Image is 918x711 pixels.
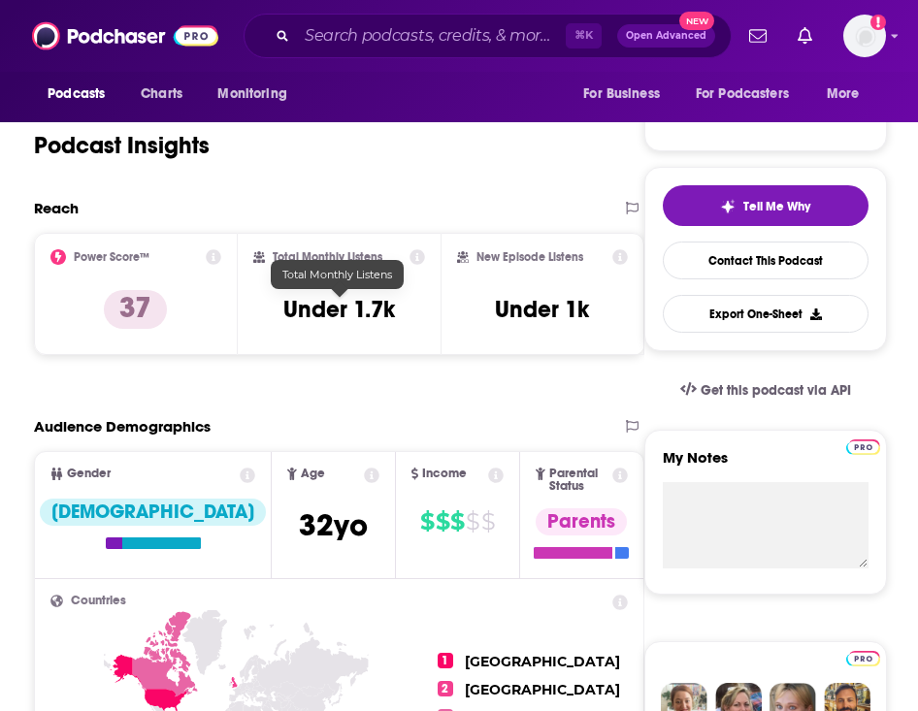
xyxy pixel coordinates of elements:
div: Parents [536,508,627,535]
span: Gender [67,468,111,480]
span: 1 [438,653,453,668]
span: Parental Status [549,468,609,493]
img: Podchaser Pro [846,439,880,455]
button: open menu [204,76,311,113]
span: [GEOGRAPHIC_DATA] [465,653,620,670]
h2: Total Monthly Listens [273,250,382,264]
span: For Business [583,81,660,108]
label: My Notes [663,448,869,482]
button: open menu [683,76,817,113]
span: Podcasts [48,81,105,108]
button: Show profile menu [843,15,886,57]
img: Podchaser Pro [846,651,880,666]
h3: Under 1k [495,295,589,324]
button: tell me why sparkleTell Me Why [663,185,869,226]
a: Show notifications dropdown [741,19,774,52]
span: $ [481,506,495,537]
img: User Profile [843,15,886,57]
a: Charts [128,76,194,113]
h3: Under 1.7k [283,295,395,324]
span: More [827,81,860,108]
span: Monitoring [217,81,286,108]
h2: Audience Demographics [34,417,211,436]
button: open menu [570,76,684,113]
a: Pro website [846,436,880,455]
svg: Add a profile image [870,15,886,30]
span: Charts [141,81,182,108]
button: Export One-Sheet [663,295,869,333]
h2: Power Score™ [74,250,149,264]
input: Search podcasts, credits, & more... [297,20,566,51]
a: Pro website [846,648,880,666]
span: Get this podcast via API [701,382,851,399]
span: Countries [71,595,126,607]
span: ⌘ K [566,23,602,48]
div: Search podcasts, credits, & more... [244,14,732,58]
img: tell me why sparkle [720,199,736,214]
span: $ [466,506,479,537]
span: Age [301,468,325,480]
span: Open Advanced [626,31,706,41]
a: Get this podcast via API [665,367,867,414]
p: 37 [104,290,167,329]
h2: Reach [34,199,79,217]
span: $ [450,506,464,537]
span: Income [422,468,467,480]
button: open menu [813,76,884,113]
span: Logged in as oliviaschaefers [843,15,886,57]
button: open menu [34,76,130,113]
span: For Podcasters [696,81,789,108]
span: Total Monthly Listens [282,268,392,281]
span: [GEOGRAPHIC_DATA] [465,681,620,698]
button: Open AdvancedNew [617,24,715,48]
a: Show notifications dropdown [790,19,820,52]
img: Podchaser - Follow, Share and Rate Podcasts [32,17,218,54]
h2: New Episode Listens [476,250,583,264]
h1: Podcast Insights [34,131,210,160]
span: $ [420,506,434,537]
span: Tell Me Why [743,199,810,214]
span: 2 [438,681,453,696]
a: Contact This Podcast [663,242,869,279]
span: New [679,12,714,30]
span: $ [436,506,449,537]
div: [DEMOGRAPHIC_DATA] [40,499,266,526]
span: 32 yo [299,506,368,544]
